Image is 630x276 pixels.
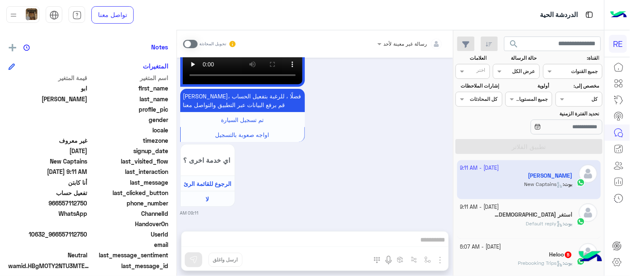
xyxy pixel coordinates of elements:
span: gender [89,115,169,124]
span: last_message [89,178,169,187]
span: HandoverOn [89,220,169,228]
span: قيمة المتغير [8,73,88,82]
b: : [563,260,573,266]
p: الدردشة الحية [540,10,578,21]
span: wamid.HBgMOTY2NTU3MTEyNzUwFQIAEhgUM0ExRDQ2MDk5QUJBMTczMTZENkMA [8,261,91,270]
span: تفعيل حساب [8,188,88,197]
span: email [89,240,169,249]
div: اختر [477,66,487,76]
span: last_interaction [89,167,169,176]
span: بوت [564,260,573,266]
span: لا [206,195,209,203]
span: بوت [564,220,573,227]
span: last_name [89,95,169,103]
span: first_name [89,84,169,93]
img: Logo [610,6,627,24]
span: Prebooking Trips [518,260,563,266]
span: ابو [8,84,88,93]
h6: المتغيرات [143,62,168,70]
span: null [8,115,88,124]
label: حالة الرسالة [494,54,537,62]
small: [DATE] - 6:07 AM [461,243,502,251]
span: غير معروف [8,136,88,145]
label: مخصص إلى: [556,82,599,90]
span: رسالة غير معينة لأحد [384,41,427,47]
span: last_visited_flow [89,157,169,166]
span: اسم المتغير [89,73,169,82]
small: 09:11 AM [180,210,199,216]
span: UserId [89,230,169,239]
img: notes [23,44,30,51]
span: اي خدمة اخرى ؟ [184,156,232,164]
img: tab [49,10,59,20]
h5: Heloo [549,251,573,258]
img: userImage [26,8,37,20]
span: Default reply [526,220,563,227]
span: locale [89,126,169,134]
h5: استغر الله [494,211,573,218]
p: 13/10/2025, 9:11 AM [180,89,305,112]
img: profile [8,10,19,20]
button: ارسل واغلق [208,253,243,267]
a: تواصل معنا [91,6,134,24]
span: 10632_966557112750 [8,230,88,239]
button: search [504,37,525,54]
span: محمد [8,95,88,103]
label: العلامات [456,54,487,62]
label: أولوية [507,82,549,90]
span: 2 [8,209,88,218]
span: 5 [565,252,572,258]
span: ChannelId [89,209,169,218]
span: 966557112750 [8,199,88,208]
label: تحديد الفترة الزمنية [507,110,600,117]
small: تحويل المحادثة [199,41,227,47]
span: أنا كابتن [8,178,88,187]
span: null [8,240,88,249]
div: RE [609,35,627,53]
img: defaultAdmin.png [579,203,598,222]
img: WhatsApp [577,217,585,226]
h6: Notes [151,43,168,51]
span: null [8,220,88,228]
span: 2025-10-13T06:11:57.15Z [8,167,88,176]
span: last_message_id [93,261,168,270]
img: add [9,44,16,51]
span: الرجوع للقائمة الرئ [184,180,231,187]
button: تطبيق الفلاتر [456,139,603,154]
img: tab [72,10,82,20]
span: 0 [8,251,88,259]
span: اواجه صعوبة بالتسجيل [216,131,270,138]
span: تم تسجيل السيارة [221,116,264,123]
span: phone_number [89,199,169,208]
label: القناة: [544,54,599,62]
span: search [509,39,519,49]
b: : [563,220,573,227]
span: signup_date [89,147,169,155]
span: last_clicked_button [89,188,169,197]
span: New Captains [8,157,88,166]
img: hulul-logo.png [576,243,605,272]
span: last_message_sentiment [89,251,169,259]
small: [DATE] - 9:11 AM [461,203,500,211]
a: tab [69,6,85,24]
span: profile_pic [89,105,169,114]
label: إشارات الملاحظات [456,82,499,90]
span: null [8,126,88,134]
span: 2025-10-13T06:11:15.825Z [8,147,88,155]
img: tab [584,10,595,20]
span: timezone [89,136,169,145]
